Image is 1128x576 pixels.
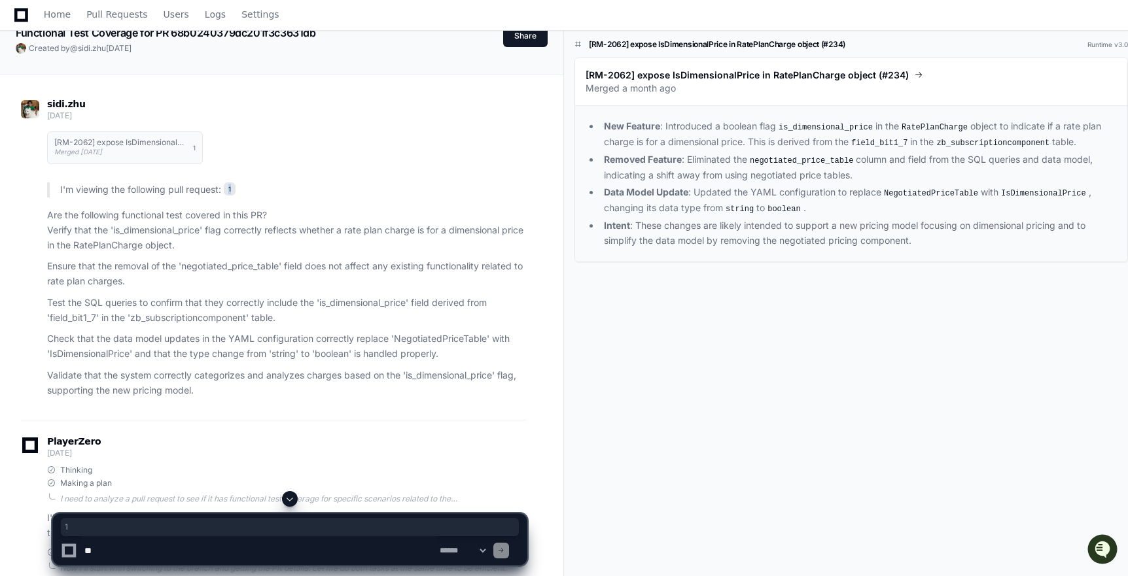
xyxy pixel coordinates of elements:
[589,39,845,50] h1: [RM-2062] expose IsDimensionalPrice in RatePlanCharge object (#234)
[604,220,630,231] strong: Intent
[600,119,1117,150] li: : Introduced a boolean flag in the object to indicate if a rate plan charge is for a dimensional ...
[47,259,527,289] p: Ensure that the removal of the 'negotiated_price_table' field does not affect any existing functi...
[747,155,856,167] code: negotiated_price_table
[21,100,39,118] img: ACg8ocLG_LSDOp7uAivCyQqIxj1Ef0G8caL3PxUxK52DC0_DO42UYdCW=s96-c
[849,137,910,149] code: field_bit1_7
[205,10,226,18] span: Logs
[29,43,132,54] span: Created by
[934,137,1052,149] code: zb_subscriptioncomponent
[106,43,132,53] span: [DATE]
[765,203,803,215] code: boolean
[92,137,158,147] a: Powered byPylon
[86,10,147,18] span: Pull Requests
[604,186,688,197] strong: Data Model Update
[60,478,112,488] span: Making a plan
[1087,40,1128,50] div: Runtime v3.0
[241,10,279,18] span: Settings
[723,203,756,215] code: string
[604,154,682,165] strong: Removed Feature
[47,208,527,252] p: Are the following functional test covered in this PR? Verify that the 'is_dimensional_price' flag...
[193,143,196,153] span: 1
[998,188,1089,199] code: IsDimensionalPrice
[130,137,158,147] span: Pylon
[60,182,527,197] p: I'm viewing the following pull request:
[13,13,39,39] img: PlayerZero
[776,122,875,133] code: is_dimensional_price
[65,522,515,532] span: 1
[54,139,186,146] h1: [RM-2062] expose IsDimensionalPrice in RatePlanCharge object (#234)
[503,25,548,47] button: Share
[16,43,26,54] img: ACg8ocLG_LSDOp7uAivCyQqIxj1Ef0G8caL3PxUxK52DC0_DO42UYdCW=s96-c
[54,148,102,156] span: Merged [DATE]
[586,69,1117,82] a: [RM-2062] expose IsDimensionalPrice in RatePlanCharge object (#234)
[16,26,316,39] app-text-character-animate: Functional Test Coverage for PR 68b0240379dc201f3c3631db
[600,152,1117,182] li: : Eliminated the column and field from the SQL queries and data model, indicating a shift away fr...
[224,182,236,195] span: 1
[60,465,92,475] span: Thinking
[899,122,970,133] code: RatePlanCharge
[13,97,37,121] img: 1756235613930-3d25f9e4-fa56-45dd-b3ad-e072dfbd1548
[881,188,981,199] code: NegotiatedPriceTable
[47,448,71,458] span: [DATE]
[47,437,101,445] span: PlayerZero
[78,43,106,53] span: sidi.zhu
[586,82,1117,95] p: Merged a month ago
[70,43,78,53] span: @
[604,120,660,131] strong: New Feature
[586,69,909,82] span: [RM-2062] expose IsDimensionalPrice in RatePlanCharge object (#234)
[222,101,238,117] button: Start new chat
[44,10,71,18] span: Home
[13,52,238,73] div: Welcome
[47,131,203,164] button: [RM-2062] expose IsDimensionalPrice in RatePlanCharge object (#234)Merged [DATE]1
[600,218,1117,248] li: : These changes are likely intended to support a new pricing model focusing on dimensional pricin...
[164,10,189,18] span: Users
[600,185,1117,216] li: : Updated the YAML configuration to replace with , changing its data type from to .
[47,331,527,362] p: Check that the data model updates in the YAML configuration correctly replace 'NegotiatedPriceTab...
[47,99,86,109] span: sidi.zhu
[44,97,215,110] div: Start new chat
[47,296,527,326] p: Test the SQL queries to confirm that they correctly include the 'is_dimensional_price' field deri...
[47,368,527,398] p: Validate that the system correctly categorizes and analyzes charges based on the 'is_dimensional_...
[47,110,71,120] span: [DATE]
[44,110,190,121] div: We're offline, but we'll be back soon!
[1086,533,1121,568] iframe: Open customer support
